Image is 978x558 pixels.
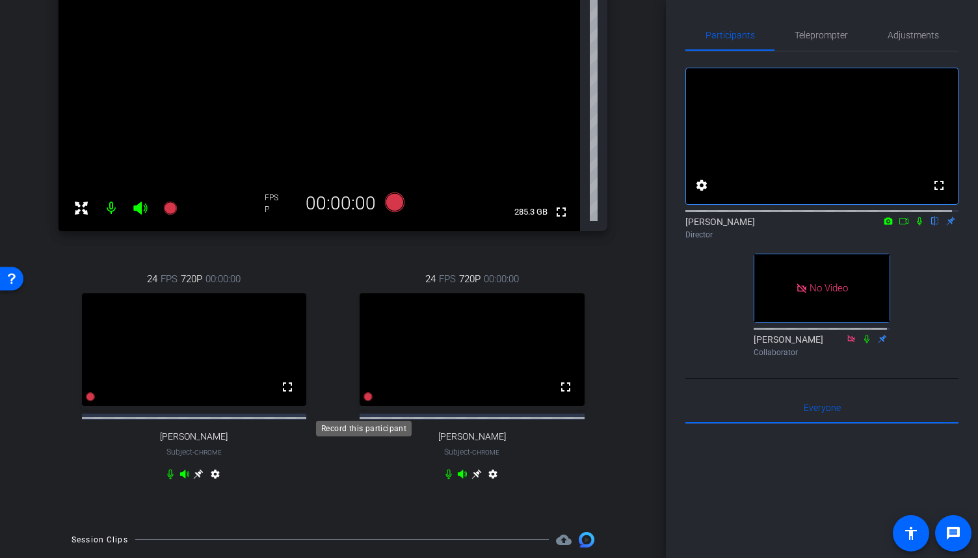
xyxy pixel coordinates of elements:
[181,272,202,286] span: 720P
[147,272,157,286] span: 24
[160,431,228,442] span: [PERSON_NAME]
[265,204,297,215] div: P
[810,282,848,294] span: No Video
[931,178,947,193] mat-icon: fullscreen
[438,431,506,442] span: [PERSON_NAME]
[706,31,755,40] span: Participants
[754,333,890,358] div: [PERSON_NAME]
[439,272,456,286] span: FPS
[754,347,890,358] div: Collaborator
[927,215,943,226] mat-icon: flip
[556,532,572,548] mat-icon: cloud_upload
[205,272,241,286] span: 00:00:00
[161,272,178,286] span: FPS
[444,446,499,458] span: Subject
[280,379,295,395] mat-icon: fullscreen
[556,532,572,548] span: Destinations for your clips
[685,215,958,241] div: [PERSON_NAME]
[472,449,499,456] span: Chrome
[510,204,552,220] span: 285.3 GB
[579,532,594,548] img: Session clips
[553,204,569,220] mat-icon: fullscreen
[795,31,848,40] span: Teleprompter
[888,31,939,40] span: Adjustments
[470,447,472,457] span: -
[903,525,919,541] mat-icon: accessibility
[425,272,436,286] span: 24
[265,193,278,202] span: FPS
[484,272,519,286] span: 00:00:00
[558,379,574,395] mat-icon: fullscreen
[945,525,961,541] mat-icon: message
[194,449,222,456] span: Chrome
[694,178,709,193] mat-icon: settings
[72,533,128,546] div: Session Clips
[207,469,223,485] mat-icon: settings
[459,272,481,286] span: 720P
[804,403,841,412] span: Everyone
[192,447,194,457] span: -
[685,229,958,241] div: Director
[297,193,384,215] div: 00:00:00
[166,446,222,458] span: Subject
[316,421,412,436] div: Record this participant
[485,469,501,485] mat-icon: settings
